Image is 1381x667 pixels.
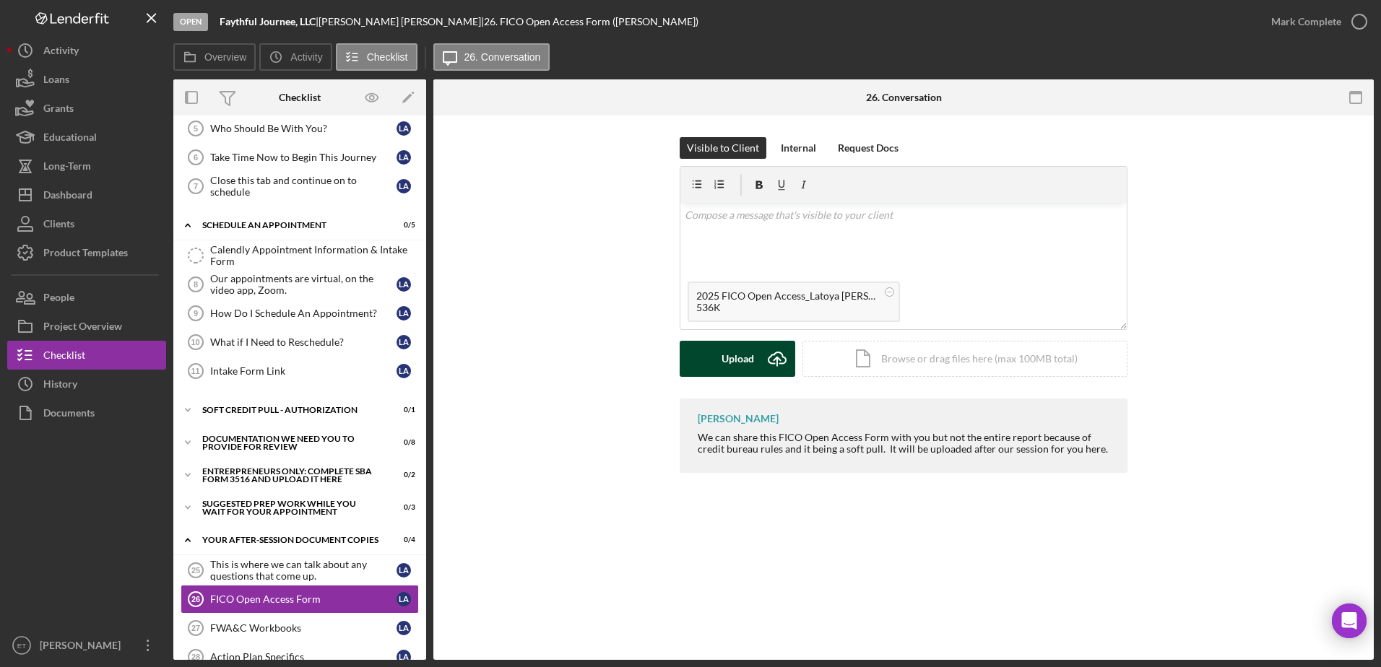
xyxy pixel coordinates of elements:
[210,152,397,163] div: Take Time Now to Begin This Journey
[181,241,419,270] a: Calendly Appointment Information & Intake Form
[173,43,256,71] button: Overview
[191,595,200,603] tspan: 26
[687,137,759,159] div: Visible to Client
[202,500,379,516] div: Suggested Prep Work While You Wait For Your Appointment
[43,36,79,69] div: Activity
[7,94,166,123] button: Grants
[43,94,74,126] div: Grants
[43,238,128,271] div: Product Templates
[7,312,166,341] button: Project Overview
[204,51,246,63] label: Overview
[194,124,198,133] tspan: 5
[259,43,332,71] button: Activity
[7,341,166,370] button: Checklist
[389,471,415,479] div: 0 / 2
[464,51,541,63] label: 26. Conversation
[397,621,411,635] div: L A
[181,270,419,299] a: 8Our appointments are virtual, on the video app, Zoom.LA
[202,435,379,451] div: Documentation We Need You To Provide For Review
[698,413,779,424] div: [PERSON_NAME]
[389,221,415,230] div: 0 / 5
[7,238,166,267] button: Product Templates
[389,406,415,414] div: 0 / 1
[781,137,816,159] div: Internal
[7,180,166,209] a: Dashboard
[210,559,397,582] div: This is where we can talk about any questions that come up.
[43,65,69,97] div: Loans
[7,36,166,65] button: Activity
[210,308,397,319] div: How Do I Schedule An Appointment?
[194,280,198,289] tspan: 8
[181,328,419,357] a: 10What if I Need to Reschedule?LA
[181,172,419,201] a: 7Close this tab and continue on to scheduleLA
[484,16,698,27] div: 26. FICO Open Access Form ([PERSON_NAME])
[397,563,411,577] div: L A
[397,306,411,321] div: L A
[397,277,411,292] div: L A
[7,398,166,427] a: Documents
[210,244,418,267] div: Calendly Appointment Information & Intake Form
[43,180,92,213] div: Dashboard
[7,152,166,180] button: Long-Term
[43,398,95,431] div: Documents
[336,43,417,71] button: Checklist
[7,123,166,152] button: Educational
[43,341,85,373] div: Checklist
[389,503,415,512] div: 0 / 3
[181,143,419,172] a: 6Take Time Now to Begin This JourneyLA
[181,614,419,642] a: 27FWA&C WorkbooksLA
[7,283,166,312] a: People
[43,209,74,242] div: Clients
[698,432,1113,455] div: We can share this FICO Open Access Form with you but not the entire report because of credit bure...
[397,179,411,193] div: L A
[210,651,397,663] div: Action Plan Specifics
[680,341,795,377] button: Upload
[866,92,942,103] div: 26. Conversation
[210,175,397,198] div: Close this tab and continue on to schedule
[838,137,899,159] div: Request Docs
[191,566,200,575] tspan: 25
[210,593,397,605] div: FICO Open Access Form
[397,364,411,378] div: L A
[43,152,91,184] div: Long-Term
[7,65,166,94] button: Loans
[774,137,823,159] button: Internal
[210,123,397,134] div: Who Should Be With You?
[36,631,130,663] div: [PERSON_NAME]
[367,51,408,63] label: Checklist
[397,650,411,664] div: L A
[181,357,419,385] a: 11Intake Form LinkLA
[389,536,415,544] div: 0 / 4
[7,631,166,660] button: ET[PERSON_NAME]
[397,592,411,606] div: L A
[7,370,166,398] button: History
[1332,603,1367,638] div: Open Intercom Messenger
[680,137,766,159] button: Visible to Client
[210,336,397,348] div: What if I Need to Reschedule?
[696,290,877,302] div: 2025 FICO Open Access_Latoya [PERSON_NAME] 080125.pdf
[194,182,198,191] tspan: 7
[181,556,419,585] a: 25This is where we can talk about any questions that come up.LA
[279,92,321,103] div: Checklist
[202,406,379,414] div: Soft Credit Pull - Authorization
[202,221,379,230] div: Schedule An Appointment
[220,16,319,27] div: |
[319,16,484,27] div: [PERSON_NAME] [PERSON_NAME] |
[831,137,906,159] button: Request Docs
[696,302,877,313] div: 536K
[1271,7,1341,36] div: Mark Complete
[194,153,198,162] tspan: 6
[181,299,419,328] a: 9How Do I Schedule An Appointment?LA
[722,341,754,377] div: Upload
[191,653,200,661] tspan: 28
[7,209,166,238] button: Clients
